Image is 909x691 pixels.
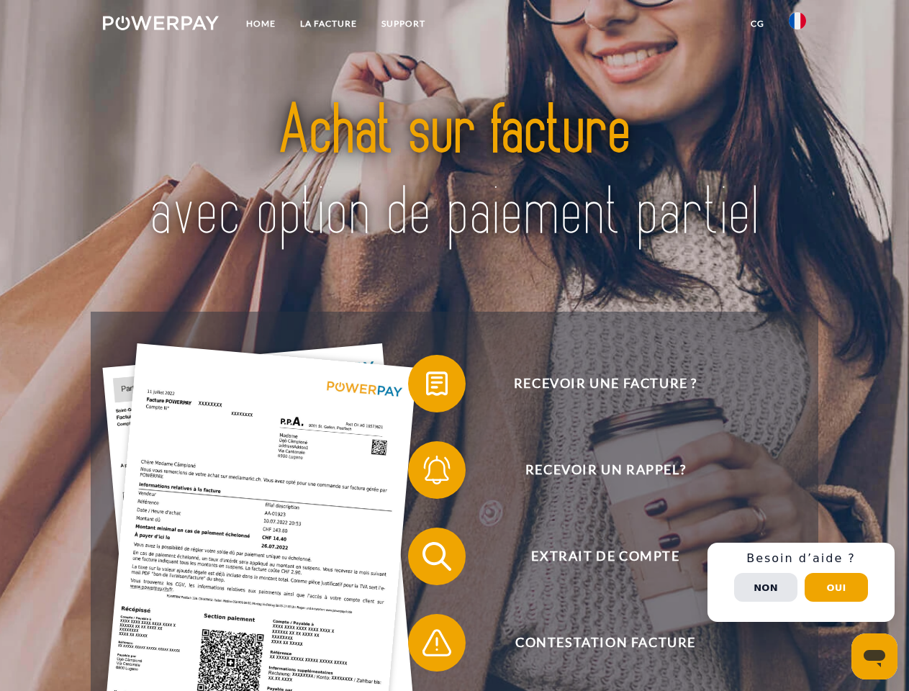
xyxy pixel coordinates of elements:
img: qb_bell.svg [419,452,455,488]
img: qb_warning.svg [419,625,455,661]
button: Recevoir une facture ? [408,355,782,412]
a: Home [234,11,288,37]
h3: Besoin d’aide ? [716,551,886,566]
a: CG [738,11,777,37]
button: Contestation Facture [408,614,782,672]
button: Non [734,573,797,602]
iframe: Bouton de lancement de la fenêtre de messagerie [851,633,897,679]
span: Recevoir une facture ? [429,355,782,412]
span: Contestation Facture [429,614,782,672]
img: qb_bill.svg [419,366,455,402]
img: qb_search.svg [419,538,455,574]
button: Recevoir un rappel? [408,441,782,499]
button: Extrait de compte [408,528,782,585]
img: logo-powerpay-white.svg [103,16,219,30]
img: fr [789,12,806,30]
a: LA FACTURE [288,11,369,37]
a: Support [369,11,438,37]
button: Oui [805,573,868,602]
img: title-powerpay_fr.svg [137,69,772,276]
div: Schnellhilfe [707,543,895,622]
span: Recevoir un rappel? [429,441,782,499]
span: Extrait de compte [429,528,782,585]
